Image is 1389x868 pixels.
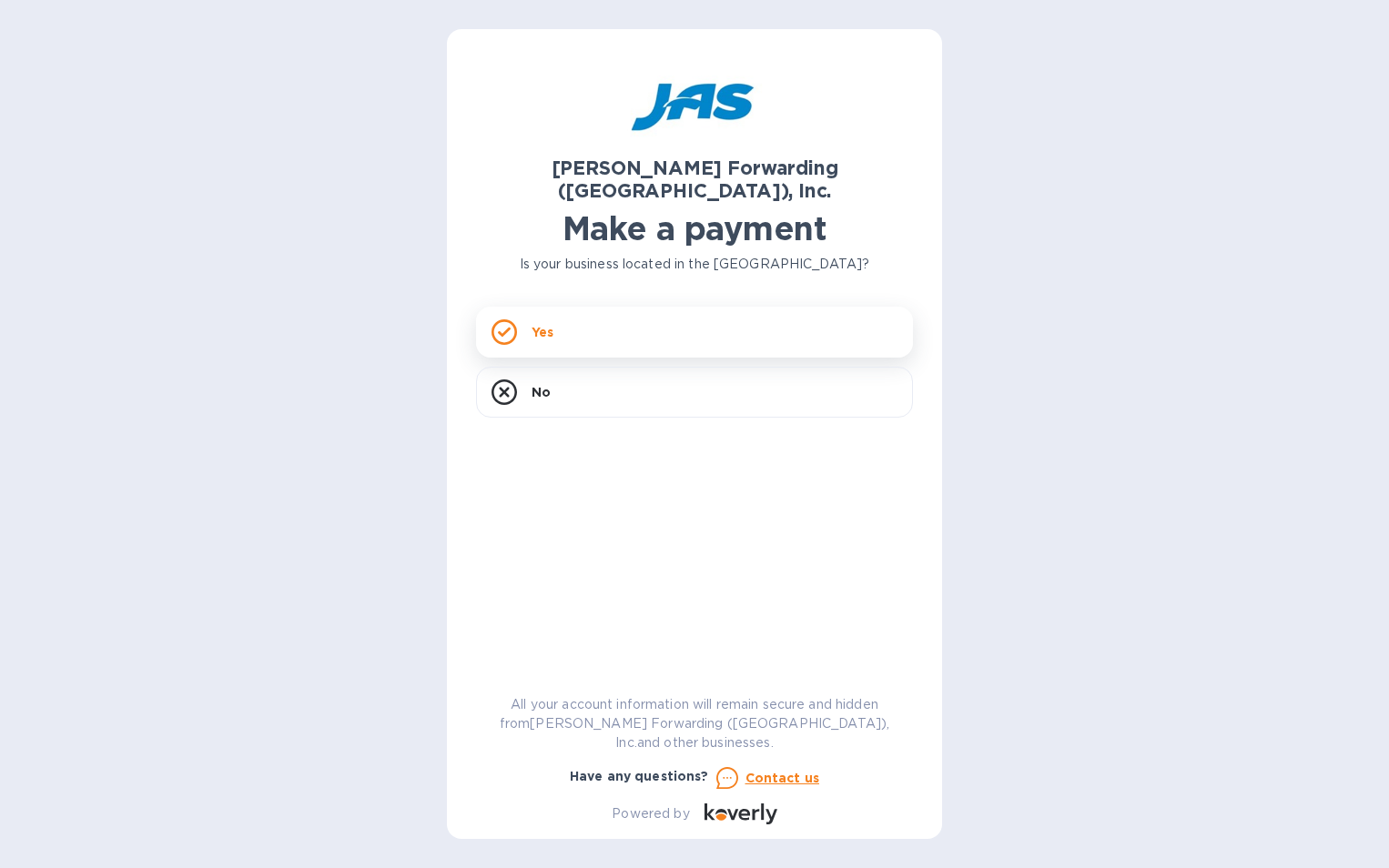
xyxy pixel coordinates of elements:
[532,323,553,341] p: Yes
[476,255,913,274] p: Is your business located in the [GEOGRAPHIC_DATA]?
[476,695,913,752] p: All your account information will remain secure and hidden from [PERSON_NAME] Forwarding ([GEOGRA...
[745,771,820,785] u: Contact us
[476,209,913,247] h1: Make a payment
[612,804,689,823] p: Powered by
[570,769,709,783] b: Have any questions?
[552,156,838,202] b: [PERSON_NAME] Forwarding ([GEOGRAPHIC_DATA]), Inc.
[532,383,551,401] p: No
